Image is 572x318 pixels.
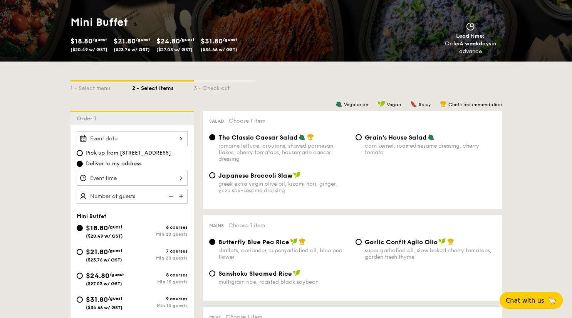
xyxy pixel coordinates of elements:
span: Deliver to my address [86,160,141,168]
span: /guest [108,248,122,253]
div: Order in advance [436,40,505,55]
img: icon-chef-hat.a58ddaea.svg [307,133,314,140]
span: /guest [108,296,122,301]
input: $21.80/guest($23.76 w/ GST)7 coursesMin 20 guests [77,249,83,255]
img: icon-vegan.f8ff3823.svg [290,238,298,245]
span: /guest [180,37,195,42]
span: Garlic Confit Aglio Olio [365,238,438,246]
div: multigrain rice, roasted black soybean [218,279,349,285]
div: corn kernel, roasted sesame dressing, cherry tomato [365,143,496,156]
img: icon-vegetarian.fe4039eb.svg [299,133,305,140]
span: Vegan [387,102,401,107]
span: 🦙 [547,296,557,305]
h1: Mini Buffet [70,15,283,29]
div: super garlicfied oil, slow baked cherry tomatoes, garden fresh thyme [365,247,496,260]
div: 7 courses [132,248,188,254]
img: icon-vegetarian.fe4039eb.svg [428,133,434,140]
div: greek extra virgin olive oil, kizami nori, ginger, yuzu soy-sesame dressing [218,181,349,194]
span: /guest [223,37,237,42]
input: Butterfly Blue Pea Riceshallots, coriander, supergarlicfied oil, blue pea flower [209,239,215,245]
span: ($23.76 w/ GST) [114,47,150,52]
button: Chat with us🦙 [500,292,563,309]
img: icon-vegan.f8ff3823.svg [293,270,300,276]
input: Event time [77,171,188,186]
span: /guest [136,37,150,42]
span: $31.80 [201,37,223,45]
span: Japanese Broccoli Slaw [218,172,292,179]
span: ($34.66 w/ GST) [201,47,237,52]
div: 8 courses [132,272,188,278]
div: 3 - Check out [194,82,255,92]
span: Butterfly Blue Pea Rice [218,238,289,246]
img: icon-vegan.f8ff3823.svg [377,100,385,107]
span: ($23.76 w/ GST) [86,257,122,263]
input: Deliver to my address [77,161,83,167]
div: Min 20 guests [132,255,188,261]
span: $24.80 [156,37,180,45]
span: Chat with us [506,297,544,304]
span: Choose 1 item [228,222,265,229]
strong: 4 weekdays [460,40,491,47]
span: Vegetarian [344,102,368,107]
span: $18.80 [86,224,108,232]
span: Order 1 [77,115,99,122]
span: $24.80 [86,271,109,280]
img: icon-reduce.1d2dbef1.svg [164,189,176,203]
input: Event date [77,131,188,146]
input: Sanshoku Steamed Ricemultigrain rice, roasted black soybean [209,270,215,276]
input: The Classic Caesar Saladromaine lettuce, croutons, shaved parmesan flakes, cherry tomatoes, house... [209,134,215,140]
span: Grain's House Salad [365,134,427,141]
span: ($27.03 w/ GST) [86,281,122,286]
input: Garlic Confit Aglio Oliosuper garlicfied oil, slow baked cherry tomatoes, garden fresh thyme [356,239,362,245]
span: Spicy [419,102,431,107]
img: icon-chef-hat.a58ddaea.svg [440,100,447,107]
img: icon-clock.2db775ea.svg [465,22,476,31]
img: icon-vegetarian.fe4039eb.svg [335,100,342,107]
input: Grain's House Saladcorn kernel, roasted sesame dressing, cherry tomato [356,134,362,140]
div: Min 10 guests [132,303,188,308]
img: icon-vegan.f8ff3823.svg [438,238,446,245]
span: ($20.49 w/ GST) [70,47,107,52]
span: Mains [209,223,224,228]
div: 1 - Select menu [70,82,132,92]
input: $24.80/guest($27.03 w/ GST)8 coursesMin 15 guests [77,273,83,279]
img: icon-add.58712e84.svg [176,189,188,203]
input: $31.80/guest($34.66 w/ GST)9 coursesMin 10 guests [77,296,83,303]
span: Chef's recommendation [448,102,502,107]
input: Pick up from [STREET_ADDRESS] [77,150,83,156]
input: Number of guests [77,189,188,204]
input: Japanese Broccoli Slawgreek extra virgin olive oil, kizami nori, ginger, yuzu soy-sesame dressing [209,172,215,178]
span: /guest [108,224,122,230]
input: $18.80/guest($20.49 w/ GST)6 coursesMin 20 guests [77,225,83,231]
div: 2 - Select items [132,82,194,92]
div: Min 20 guests [132,231,188,237]
span: $18.80 [70,37,92,45]
img: icon-chef-hat.a58ddaea.svg [299,238,306,245]
div: Min 15 guests [132,279,188,285]
div: shallots, coriander, supergarlicfied oil, blue pea flower [218,247,349,260]
span: Lead time: [456,33,485,39]
img: icon-chef-hat.a58ddaea.svg [447,238,454,245]
span: ($20.49 w/ GST) [86,233,123,239]
div: romaine lettuce, croutons, shaved parmesan flakes, cherry tomatoes, housemade caesar dressing [218,143,349,162]
span: ($34.66 w/ GST) [86,305,122,310]
span: /guest [92,37,107,42]
img: icon-spicy.37a8142b.svg [410,100,417,107]
span: Choose 1 item [229,118,265,124]
span: $21.80 [86,248,108,256]
span: Salad [209,118,224,124]
span: Sanshoku Steamed Rice [218,270,292,277]
div: 9 courses [132,296,188,301]
img: icon-vegan.f8ff3823.svg [293,171,301,178]
span: ($27.03 w/ GST) [156,47,193,52]
span: The Classic Caesar Salad [218,134,298,141]
span: Mini Buffet [77,213,106,220]
div: 6 courses [132,225,188,230]
span: Pick up from [STREET_ADDRESS] [86,149,171,157]
span: /guest [109,272,124,277]
span: $31.80 [86,295,108,304]
span: $21.80 [114,37,136,45]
